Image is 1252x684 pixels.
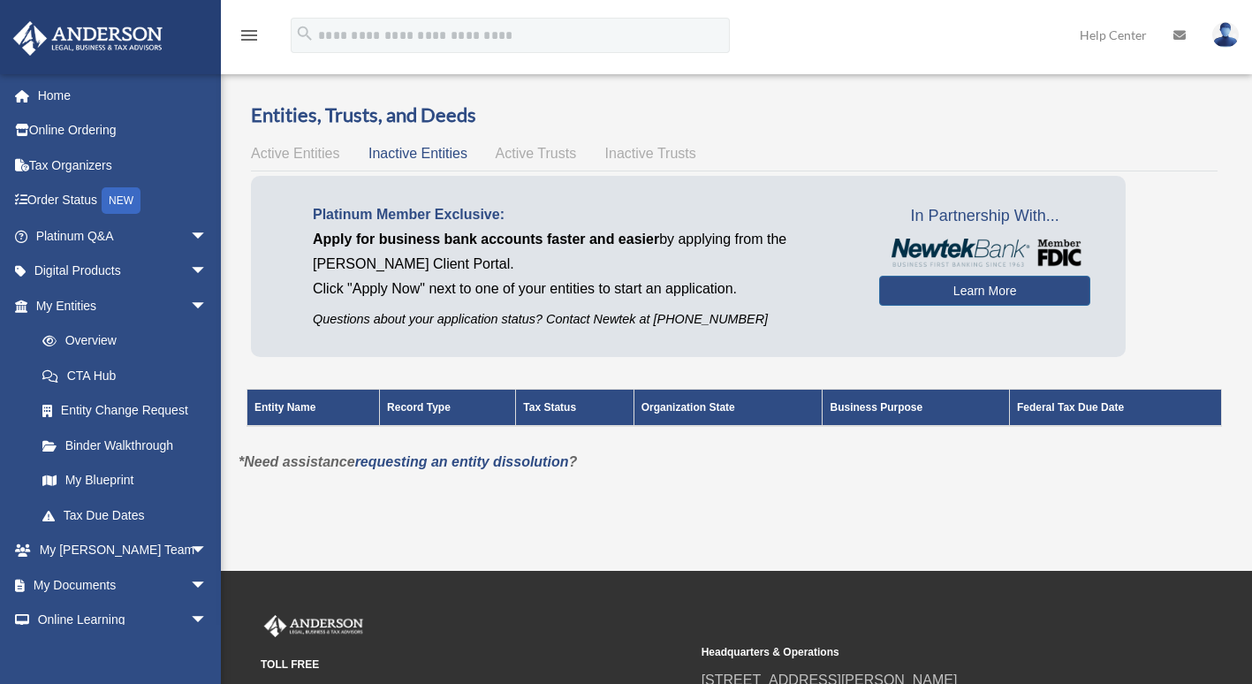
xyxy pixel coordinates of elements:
[605,146,696,161] span: Inactive Trusts
[102,187,140,214] div: NEW
[25,358,225,393] a: CTA Hub
[1009,390,1221,427] th: Federal Tax Due Date
[12,113,234,148] a: Online Ordering
[12,567,234,603] a: My Documentsarrow_drop_down
[261,656,689,674] small: TOLL FREE
[25,323,216,359] a: Overview
[239,31,260,46] a: menu
[247,390,380,427] th: Entity Name
[239,25,260,46] i: menu
[190,254,225,290] span: arrow_drop_down
[190,603,225,639] span: arrow_drop_down
[313,227,853,277] p: by applying from the [PERSON_NAME] Client Portal.
[888,239,1081,267] img: NewtekBankLogoSM.png
[355,454,569,469] a: requesting an entity dissolution
[634,390,823,427] th: Organization State
[190,288,225,324] span: arrow_drop_down
[879,276,1090,306] a: Learn More
[313,277,853,301] p: Click "Apply Now" next to one of your entities to start an application.
[12,218,234,254] a: Platinum Q&Aarrow_drop_down
[380,390,516,427] th: Record Type
[313,232,659,247] span: Apply for business bank accounts faster and easier
[25,498,225,533] a: Tax Due Dates
[12,254,234,289] a: Digital Productsarrow_drop_down
[12,533,234,568] a: My [PERSON_NAME] Teamarrow_drop_down
[261,615,367,638] img: Anderson Advisors Platinum Portal
[12,183,234,219] a: Order StatusNEW
[190,533,225,569] span: arrow_drop_down
[251,146,339,161] span: Active Entities
[516,390,634,427] th: Tax Status
[25,463,225,498] a: My Blueprint
[12,148,234,183] a: Tax Organizers
[823,390,1009,427] th: Business Purpose
[1212,22,1239,48] img: User Pic
[295,24,315,43] i: search
[251,102,1218,129] h3: Entities, Trusts, and Deeds
[313,308,853,331] p: Questions about your application status? Contact Newtek at [PHONE_NUMBER]
[12,603,234,638] a: Online Learningarrow_drop_down
[190,218,225,255] span: arrow_drop_down
[25,428,225,463] a: Binder Walkthrough
[368,146,467,161] span: Inactive Entities
[25,393,225,429] a: Entity Change Request
[12,78,234,113] a: Home
[8,21,168,56] img: Anderson Advisors Platinum Portal
[496,146,577,161] span: Active Trusts
[702,643,1130,662] small: Headquarters & Operations
[313,202,853,227] p: Platinum Member Exclusive:
[879,202,1090,231] span: In Partnership With...
[190,567,225,604] span: arrow_drop_down
[12,288,225,323] a: My Entitiesarrow_drop_down
[239,454,577,469] em: *Need assistance ?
